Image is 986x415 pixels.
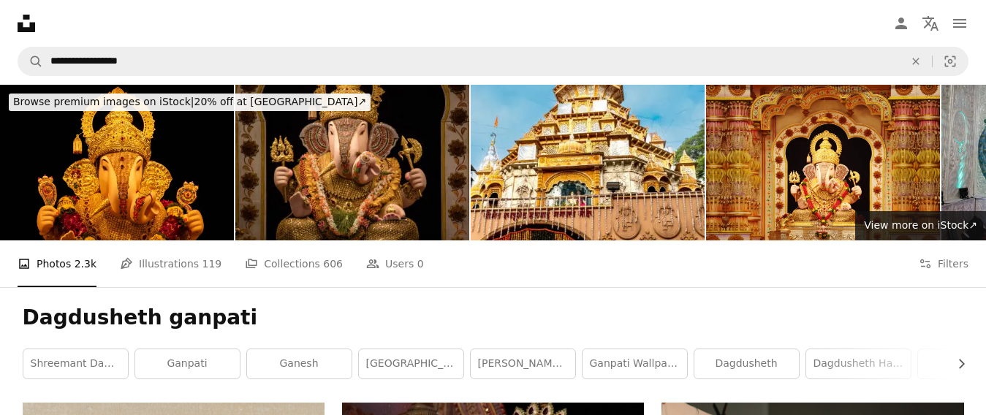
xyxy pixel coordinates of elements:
[18,15,35,32] a: Home — Unsplash
[945,9,974,38] button: Menu
[13,96,194,107] span: Browse premium images on iStock |
[245,240,343,287] a: Collections 606
[120,240,221,287] a: Illustrations 119
[864,219,977,231] span: View more on iStock ↗
[919,240,968,287] button: Filters
[948,349,964,378] button: scroll list to the right
[13,96,366,107] span: 20% off at [GEOGRAPHIC_DATA] ↗
[806,349,911,378] a: dagdusheth halwai ganpati mandir
[417,256,424,272] span: 0
[583,349,687,378] a: ganpati wallpaper
[202,256,222,272] span: 119
[18,47,43,75] button: Search Unsplash
[706,85,940,240] img: Dagdusheth Halwai Ganesha idol, Navasacha Ganpati, Pune, Maharashtra
[23,305,964,331] h1: Dagdusheth ganpati
[323,256,343,272] span: 606
[366,240,424,287] a: Users 0
[887,9,916,38] a: Log in / Sign up
[900,47,932,75] button: Clear
[23,349,128,378] a: shreemant dagdusheth halwai ganpati mandir
[359,349,463,378] a: [GEOGRAPHIC_DATA]
[694,349,799,378] a: dagdusheth
[247,349,352,378] a: ganesh
[471,85,705,240] img: Temple view of Shreemant Dagdusheth Halwai Ganpati
[235,85,469,240] img: Dagdusheth halwai Ganpati from Pune
[855,211,986,240] a: View more on iStock↗
[135,349,240,378] a: ganpati
[471,349,575,378] a: [PERSON_NAME][DATE]
[18,47,968,76] form: Find visuals sitewide
[933,47,968,75] button: Visual search
[916,9,945,38] button: Language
